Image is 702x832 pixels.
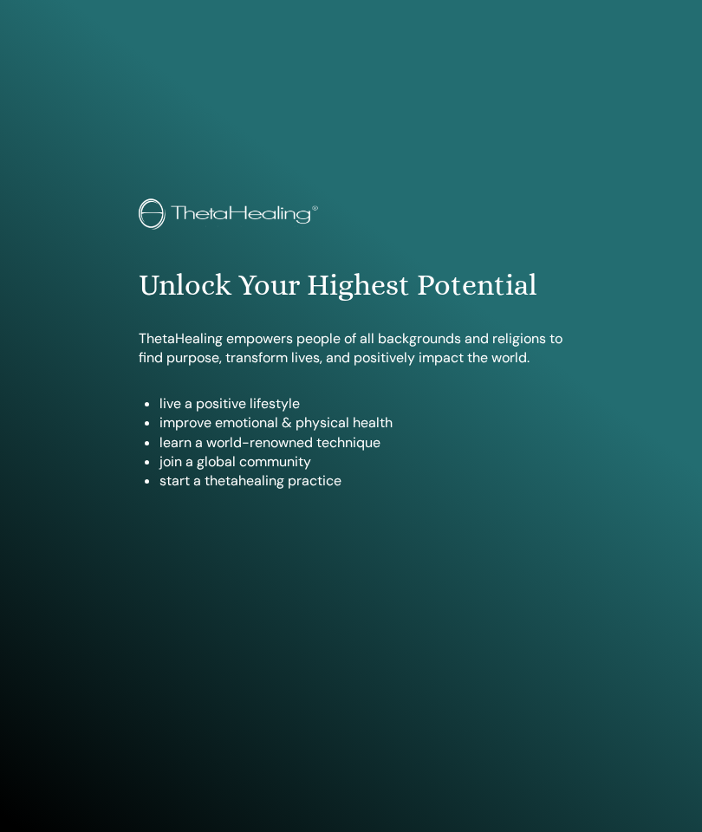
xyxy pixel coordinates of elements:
[159,471,563,491] li: start a thetahealing practice
[139,329,563,368] p: ThetaHealing empowers people of all backgrounds and religions to find purpose, transform lives, a...
[159,413,563,432] li: improve emotional & physical health
[159,433,563,452] li: learn a world-renowned technique
[139,268,563,303] h1: Unlock Your Highest Potential
[159,394,563,413] li: live a positive lifestyle
[159,452,563,471] li: join a global community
